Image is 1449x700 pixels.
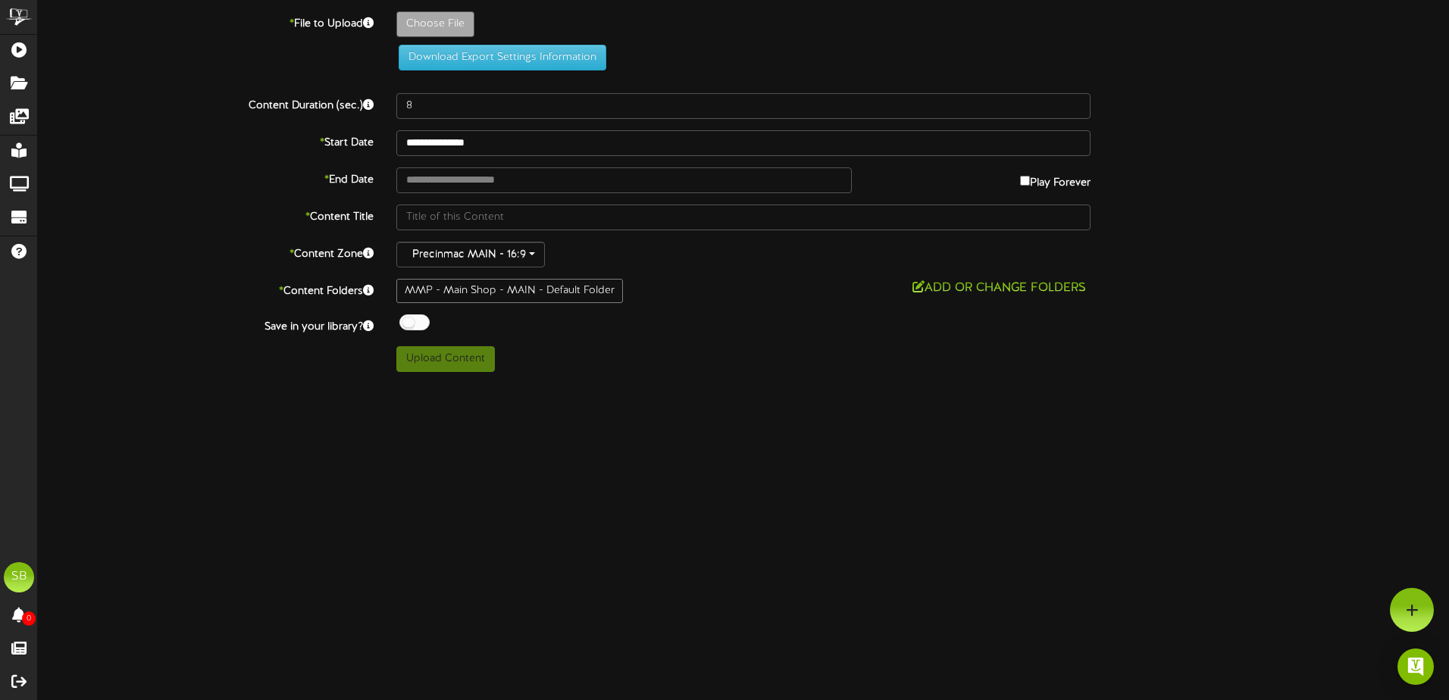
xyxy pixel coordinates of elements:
div: MMP - Main Shop - MAIN - Default Folder [396,279,623,303]
a: Download Export Settings Information [391,52,606,63]
button: Add or Change Folders [908,279,1091,298]
div: Open Intercom Messenger [1397,648,1434,685]
label: Content Duration (sec.) [27,93,385,114]
label: Content Folders [27,279,385,299]
label: Save in your library? [27,314,385,335]
div: SB [4,562,34,592]
button: Precinmac MAIN - 16:9 [396,242,545,267]
label: Play Forever [1020,167,1091,191]
label: End Date [27,167,385,188]
label: Start Date [27,130,385,151]
label: Content Title [27,205,385,225]
button: Download Export Settings Information [399,45,606,70]
button: Upload Content [396,346,495,372]
label: Content Zone [27,242,385,262]
input: Play Forever [1020,176,1030,186]
span: 0 [22,611,36,626]
input: Title of this Content [396,205,1091,230]
label: File to Upload [27,11,385,32]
